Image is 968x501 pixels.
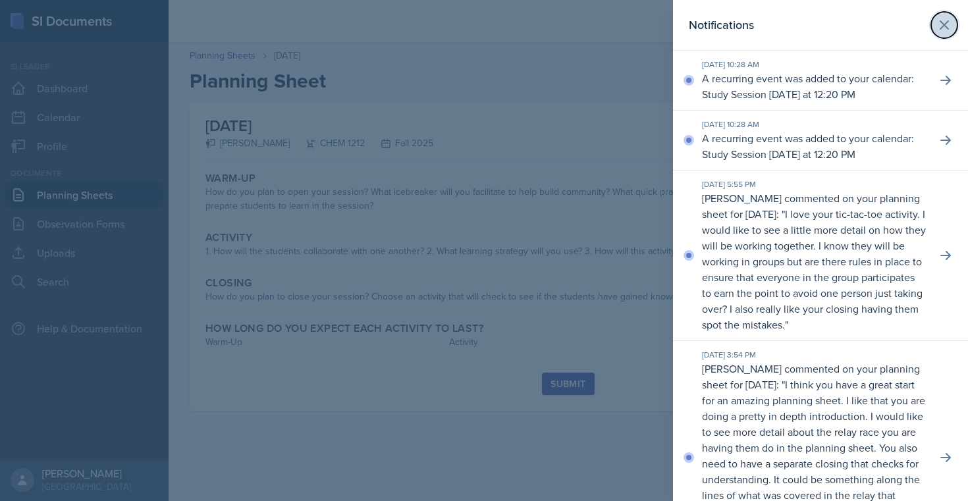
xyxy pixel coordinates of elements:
[702,59,926,70] div: [DATE] 10:28 AM
[702,207,926,332] p: I love your tic-tac-toe activity. I would like to see a little more detail on how they will be wo...
[702,70,926,102] p: A recurring event was added to your calendar: Study Session [DATE] at 12:20 PM
[702,190,926,332] p: [PERSON_NAME] commented on your planning sheet for [DATE]: " "
[702,130,926,162] p: A recurring event was added to your calendar: Study Session [DATE] at 12:20 PM
[689,16,754,34] h2: Notifications
[702,349,926,361] div: [DATE] 3:54 PM
[702,178,926,190] div: [DATE] 5:55 PM
[702,119,926,130] div: [DATE] 10:28 AM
